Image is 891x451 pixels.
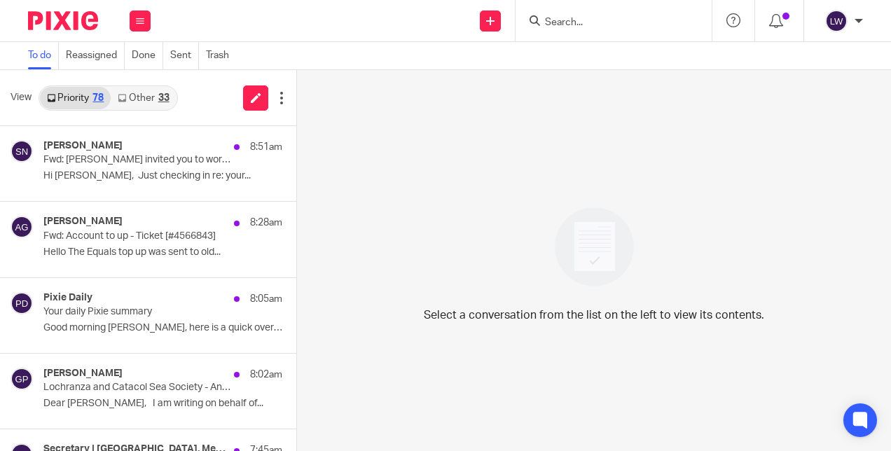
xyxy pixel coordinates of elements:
[92,93,104,103] div: 78
[66,42,125,69] a: Reassigned
[43,322,282,334] p: Good morning [PERSON_NAME], here is a quick overview of...
[546,198,643,296] img: image
[544,17,670,29] input: Search
[40,87,111,109] a: Priority78
[158,93,170,103] div: 33
[43,306,235,318] p: Your daily Pixie summary
[43,368,123,380] h4: [PERSON_NAME]
[11,368,33,390] img: svg%3E
[250,292,282,306] p: 8:05am
[11,292,33,314] img: svg%3E
[43,382,235,394] p: Lochranza and Catacol Sea Society - Annual Accounts
[28,11,98,30] img: Pixie
[111,87,176,109] a: Other33
[132,42,163,69] a: Done
[206,42,236,69] a: Trash
[170,42,199,69] a: Sent
[424,307,764,324] p: Select a conversation from the list on the left to view its contents.
[43,170,282,182] p: Hi [PERSON_NAME], Just checking in re: your...
[11,140,33,162] img: svg%3E
[43,154,235,166] p: Fwd: [PERSON_NAME] invited you to work together in OpenTax
[825,10,848,32] img: svg%3E
[43,216,123,228] h4: [PERSON_NAME]
[43,292,92,304] h4: Pixie Daily
[43,247,282,258] p: Hello The Equals top up was sent to old...
[250,140,282,154] p: 8:51am
[43,140,123,152] h4: [PERSON_NAME]
[28,42,59,69] a: To do
[250,368,282,382] p: 8:02am
[11,90,32,105] span: View
[43,398,282,410] p: Dear [PERSON_NAME], I am writing on behalf of...
[250,216,282,230] p: 8:28am
[11,216,33,238] img: svg%3E
[43,230,235,242] p: Fwd: Account to up - Ticket [#4566843]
